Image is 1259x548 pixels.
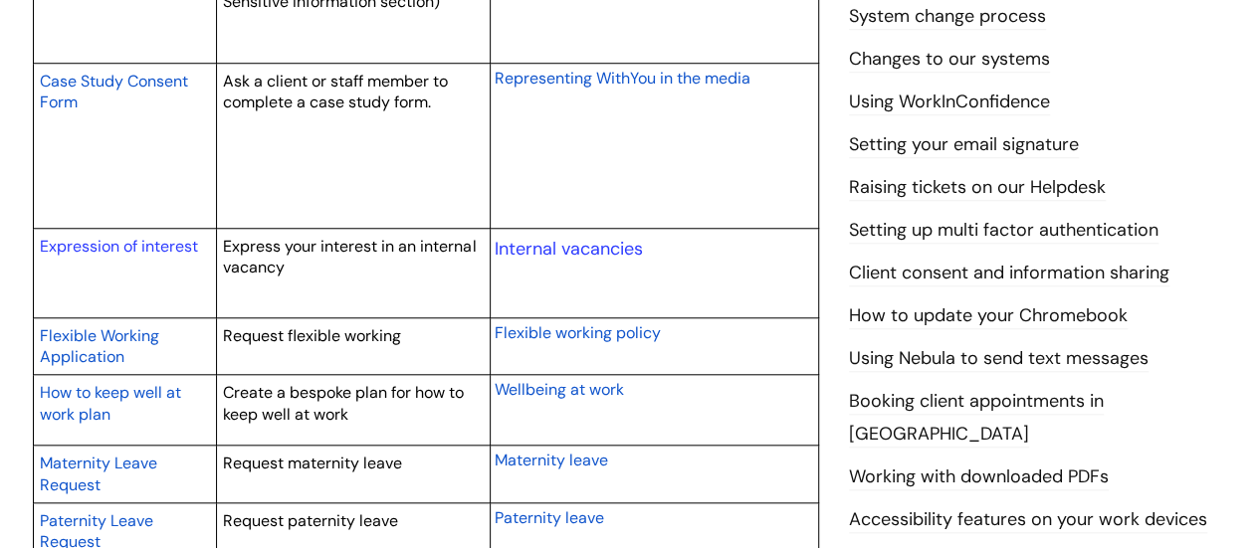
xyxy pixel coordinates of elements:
a: Wellbeing at work [495,377,624,401]
a: How to update your Chromebook [849,303,1128,329]
a: Booking client appointments in [GEOGRAPHIC_DATA] [849,389,1104,447]
a: Using Nebula to send text messages [849,346,1149,372]
span: Request paternity leave [223,510,398,531]
a: Internal vacancies [495,237,643,261]
span: Maternity leave [495,450,608,470]
a: Flexible working policy [495,320,661,344]
a: Representing WithYou in the media [495,66,750,90]
a: Raising tickets on our Helpdesk [849,175,1106,201]
a: Paternity leave [495,505,604,529]
a: Changes to our systems [849,47,1050,73]
a: System change process [849,4,1046,30]
a: Maternity leave [495,448,608,471]
span: Create a bespoke plan for how to keep well at work [223,382,464,425]
a: How to keep well at work plan [40,380,181,426]
span: Ask a client or staff member to complete a case study form. [223,71,448,113]
a: Flexible Working Application [40,323,159,369]
span: Representing WithYou in the media [495,68,750,89]
span: Request maternity leave [223,453,402,473]
a: Expression of interest [40,236,198,257]
a: Maternity Leave Request [40,451,157,496]
span: Express your interest in an internal vacancy [223,236,476,278]
span: Request flexible working [223,325,401,346]
span: Flexible working policy [495,322,661,343]
a: Client consent and information sharing [849,261,1169,286]
span: Case Study Consent Form [40,71,188,113]
span: Flexible Working Application [40,325,159,368]
a: Working with downloaded PDFs [849,464,1109,490]
a: Setting up multi factor authentication [849,218,1158,244]
a: Setting your email signature [849,132,1079,158]
a: Accessibility features on your work devices [849,507,1207,533]
span: Wellbeing at work [495,379,624,400]
span: How to keep well at work plan [40,382,181,425]
a: Using WorkInConfidence [849,90,1050,115]
span: Paternity leave [495,507,604,528]
span: Maternity Leave Request [40,453,157,495]
a: Case Study Consent Form [40,69,188,114]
